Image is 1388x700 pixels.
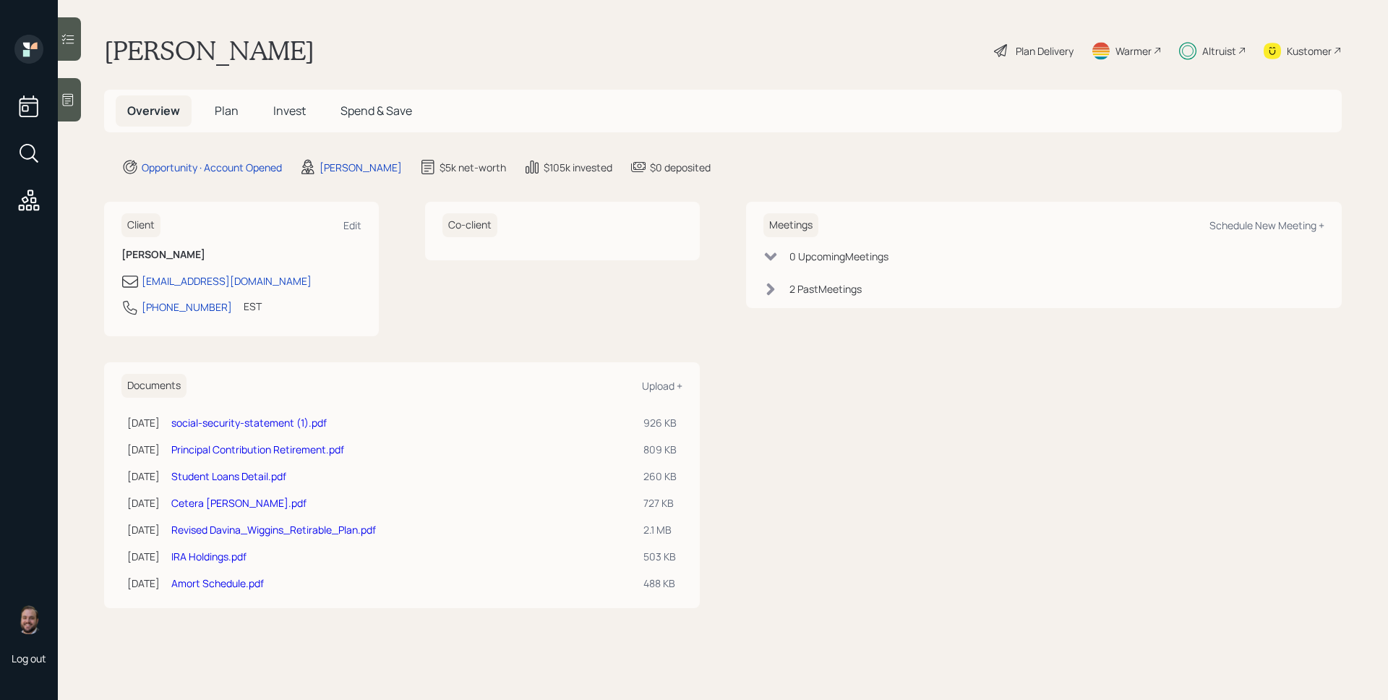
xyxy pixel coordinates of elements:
[643,415,677,430] div: 926 KB
[1287,43,1332,59] div: Kustomer
[544,160,612,175] div: $105k invested
[273,103,306,119] span: Invest
[643,469,677,484] div: 260 KB
[643,576,677,591] div: 488 KB
[127,576,160,591] div: [DATE]
[340,103,412,119] span: Spend & Save
[650,160,711,175] div: $0 deposited
[171,550,247,563] a: IRA Holdings.pdf
[789,281,862,296] div: 2 Past Meeting s
[643,549,677,564] div: 503 KB
[171,523,376,537] a: Revised Davina_Wiggins_Retirable_Plan.pdf
[442,213,497,237] h6: Co-client
[215,103,239,119] span: Plan
[244,299,262,314] div: EST
[14,605,43,634] img: james-distasi-headshot.png
[1016,43,1074,59] div: Plan Delivery
[127,415,160,430] div: [DATE]
[440,160,506,175] div: $5k net-worth
[127,522,160,537] div: [DATE]
[343,218,361,232] div: Edit
[127,469,160,484] div: [DATE]
[171,576,264,590] a: Amort Schedule.pdf
[121,213,160,237] h6: Client
[643,442,677,457] div: 809 KB
[142,273,312,289] div: [EMAIL_ADDRESS][DOMAIN_NAME]
[127,549,160,564] div: [DATE]
[643,495,677,511] div: 727 KB
[171,496,307,510] a: Cetera [PERSON_NAME].pdf
[127,495,160,511] div: [DATE]
[1209,218,1324,232] div: Schedule New Meeting +
[1202,43,1236,59] div: Altruist
[642,379,682,393] div: Upload +
[121,249,361,261] h6: [PERSON_NAME]
[171,443,344,456] a: Principal Contribution Retirement.pdf
[142,299,232,315] div: [PHONE_NUMBER]
[1115,43,1152,59] div: Warmer
[142,160,282,175] div: Opportunity · Account Opened
[104,35,314,67] h1: [PERSON_NAME]
[789,249,888,264] div: 0 Upcoming Meeting s
[127,103,180,119] span: Overview
[171,416,327,430] a: social-security-statement (1).pdf
[643,522,677,537] div: 2.1 MB
[121,374,187,398] h6: Documents
[320,160,402,175] div: [PERSON_NAME]
[12,652,46,665] div: Log out
[127,442,160,457] div: [DATE]
[171,469,286,483] a: Student Loans Detail.pdf
[763,213,818,237] h6: Meetings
